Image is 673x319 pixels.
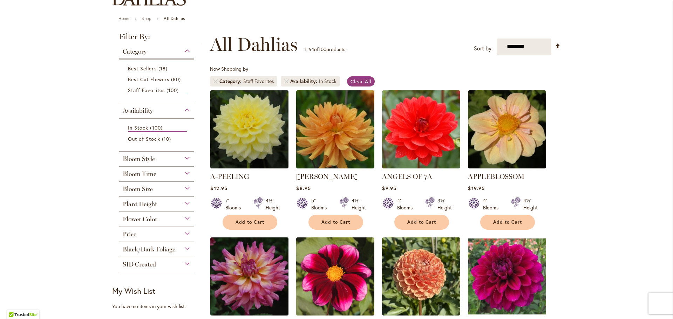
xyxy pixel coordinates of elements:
span: Add to Cart [321,219,350,225]
span: Out of Stock [128,136,160,142]
img: BASHFUL [296,237,374,315]
a: Best Sellers [128,65,187,72]
span: Availability [123,107,153,115]
span: Bloom Size [123,185,153,193]
img: ANDREW CHARLES [296,90,374,168]
span: Bloom Style [123,155,155,163]
a: Remove Availability In Stock [284,79,288,83]
span: Category [123,48,147,55]
a: In Stock 100 [128,124,187,132]
a: Clear All [347,76,375,86]
span: 80 [171,76,183,83]
strong: All Dahlias [164,16,185,21]
span: Add to Cart [407,219,436,225]
a: Home [118,16,129,21]
a: APPLEBLOSSOM [468,172,524,181]
div: In Stock [319,78,336,85]
a: ANDREW CHARLES [296,163,374,170]
span: $12.95 [210,185,227,192]
div: 4½' Height [266,197,280,211]
span: 100 [319,46,326,53]
a: APPLEBLOSSOM [468,163,546,170]
span: 100 [150,124,164,131]
span: All Dahlias [210,34,298,55]
span: 10 [162,135,173,143]
a: ANGELS OF 7A [382,163,460,170]
span: $19.95 [468,185,484,192]
span: Availability [290,78,319,85]
a: Bahama Mama [210,310,288,317]
span: Flower Color [123,215,157,223]
div: 4½' Height [523,197,538,211]
a: BEE HIVE [382,310,460,317]
span: Clear All [351,78,371,85]
span: 18 [158,65,169,72]
div: 3½' Height [437,197,452,211]
span: $9.95 [382,185,396,192]
span: Bloom Time [123,170,156,178]
iframe: Launch Accessibility Center [5,294,25,314]
span: 64 [308,46,314,53]
strong: My Wish List [112,286,155,296]
a: Best Cut Flowers [128,76,187,83]
a: BASHFUL [296,310,374,317]
button: Add to Cart [308,215,363,230]
div: Staff Favorites [243,78,274,85]
span: Staff Favorites [128,87,165,93]
button: Add to Cart [394,215,449,230]
div: 5" Blooms [311,197,331,211]
span: Price [123,230,136,238]
a: Staff Favorites [128,86,187,94]
p: - of products [305,44,345,55]
span: SID Created [123,261,156,268]
img: BEE HIVE [382,237,460,315]
img: APPLEBLOSSOM [468,90,546,168]
a: Out of Stock 10 [128,135,187,143]
div: 4" Blooms [397,197,417,211]
div: 4" Blooms [483,197,503,211]
a: Remove Category Staff Favorites [213,79,218,83]
span: Black/Dark Foliage [123,245,175,253]
span: 1 [305,46,307,53]
span: $8.95 [296,185,311,192]
a: Shop [142,16,151,21]
img: BEETS ME [468,237,546,315]
div: You have no items in your wish list. [112,303,206,310]
span: Plant Height [123,200,157,208]
img: Bahama Mama [210,237,288,315]
button: Add to Cart [223,215,277,230]
button: Add to Cart [480,215,535,230]
span: Add to Cart [236,219,264,225]
span: Now Shopping by [210,65,248,72]
span: In Stock [128,124,148,131]
span: Best Cut Flowers [128,76,169,83]
img: ANGELS OF 7A [382,90,460,168]
a: BEETS ME [468,310,546,317]
div: 4½' Height [352,197,366,211]
a: ANGELS OF 7A [382,172,432,181]
span: 100 [166,86,181,94]
a: A-Peeling [210,163,288,170]
a: A-PEELING [210,172,249,181]
a: [PERSON_NAME] [296,172,359,181]
img: A-Peeling [210,90,288,168]
div: 7" Blooms [225,197,245,211]
label: Sort by: [474,42,493,55]
strong: Filter By: [112,33,201,44]
span: Add to Cart [493,219,522,225]
span: Category [219,78,243,85]
span: Best Sellers [128,65,157,72]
